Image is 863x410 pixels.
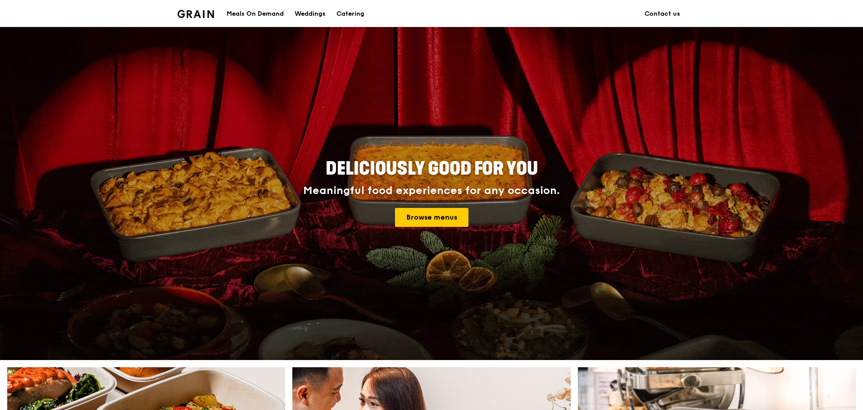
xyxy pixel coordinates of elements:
[295,0,326,27] div: Weddings
[269,185,594,197] div: Meaningful food experiences for any occasion.
[227,0,284,27] div: Meals On Demand
[395,208,468,227] a: Browse menus
[639,0,686,27] a: Contact us
[177,10,214,18] img: Grain
[336,0,364,27] div: Catering
[331,0,370,27] a: Catering
[326,158,538,180] span: Deliciously good for you
[289,0,331,27] a: Weddings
